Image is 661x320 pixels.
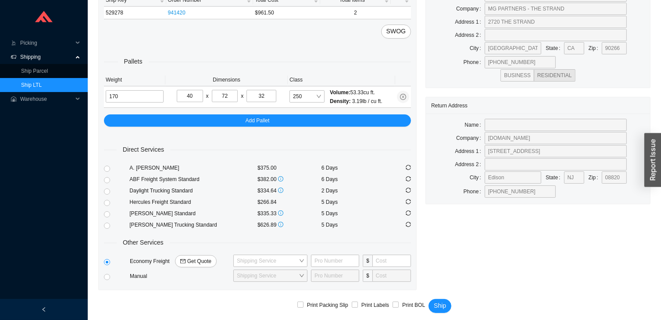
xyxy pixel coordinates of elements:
[117,238,170,248] span: Other Services
[363,270,372,282] span: $
[589,42,602,54] label: Zip
[537,72,572,78] span: RESIDENTIAL
[41,307,46,312] span: left
[165,74,288,86] th: Dimensions
[429,299,451,313] button: Ship
[129,164,257,172] div: A. [PERSON_NAME]
[257,198,322,206] div: $266.84
[406,199,411,204] span: sync
[257,164,322,172] div: $375.00
[322,209,386,218] div: 5 Days
[406,165,411,170] span: sync
[104,7,166,19] td: 529278
[118,57,149,67] span: Pallets
[455,16,484,28] label: Address 1
[21,82,42,88] a: Ship LTL
[406,210,411,216] span: sync
[104,114,411,127] button: Add Pallet
[381,25,411,39] button: SWOG
[546,171,564,184] label: State
[212,90,238,102] input: W
[330,98,350,104] span: Density:
[168,10,186,16] a: 941420
[470,42,485,54] label: City
[278,176,283,181] span: info-circle
[117,145,170,155] span: Direct Services
[257,175,322,184] div: $382.00
[129,186,257,195] div: Daylight Trucking Standard
[187,257,211,266] span: Get Quote
[129,220,257,229] div: [PERSON_NAME] Trucking Standard
[372,255,411,267] input: Cost
[311,255,359,267] input: Pro Number
[128,272,232,281] div: Manual
[456,3,485,15] label: Company
[20,36,73,50] span: Picking
[129,175,257,184] div: ABF Freight System Standard
[456,132,485,144] label: Company
[278,210,283,216] span: info-circle
[406,222,411,227] span: sync
[320,7,391,19] td: 2
[206,92,209,100] div: x
[177,90,203,102] input: L
[180,259,186,265] span: mail
[257,209,322,218] div: $335.33
[257,186,322,195] div: $334.64
[397,91,409,103] button: close-circle
[246,116,270,125] span: Add Pallet
[129,209,257,218] div: [PERSON_NAME] Standard
[278,188,283,193] span: info-circle
[464,119,484,131] label: Name
[175,255,217,267] button: mailGet Quote
[257,220,322,229] div: $626.89
[464,56,485,68] label: Phone
[330,89,350,96] span: Volume:
[129,198,257,206] div: Hercules Freight Standard
[546,42,564,54] label: State
[386,26,406,36] span: SWOG
[322,198,386,206] div: 5 Days
[406,188,411,193] span: sync
[322,164,386,172] div: 6 Days
[20,50,73,64] span: Shipping
[128,255,232,267] div: Economy Freight
[504,72,531,78] span: BUSINESS
[455,29,484,41] label: Address 2
[372,270,411,282] input: Cost
[431,97,645,114] div: Return Address
[293,91,321,102] span: 250
[589,171,602,184] label: Zip
[288,74,395,86] th: Class
[247,90,276,102] input: H
[304,301,352,309] span: Print Packing Slip
[322,220,386,229] div: 5 Days
[363,255,372,267] span: $
[464,185,485,198] label: Phone
[455,145,484,157] label: Address 1
[311,270,359,282] input: Pro Number
[253,7,320,19] td: $961.50
[470,171,485,184] label: City
[20,92,73,106] span: Warehouse
[241,92,243,100] div: x
[406,176,411,181] span: sync
[399,301,429,309] span: Print BOL
[434,301,446,311] span: Ship
[322,186,386,195] div: 2 Days
[358,301,393,309] span: Print Labels
[330,97,382,106] div: 3.19 lb / cu ft.
[455,158,484,171] label: Address 2
[322,175,386,184] div: 6 Days
[21,68,48,74] a: Ship Parcel
[278,222,283,227] span: info-circle
[104,74,165,86] th: Weight
[330,88,382,97] div: 53.33 cu ft.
